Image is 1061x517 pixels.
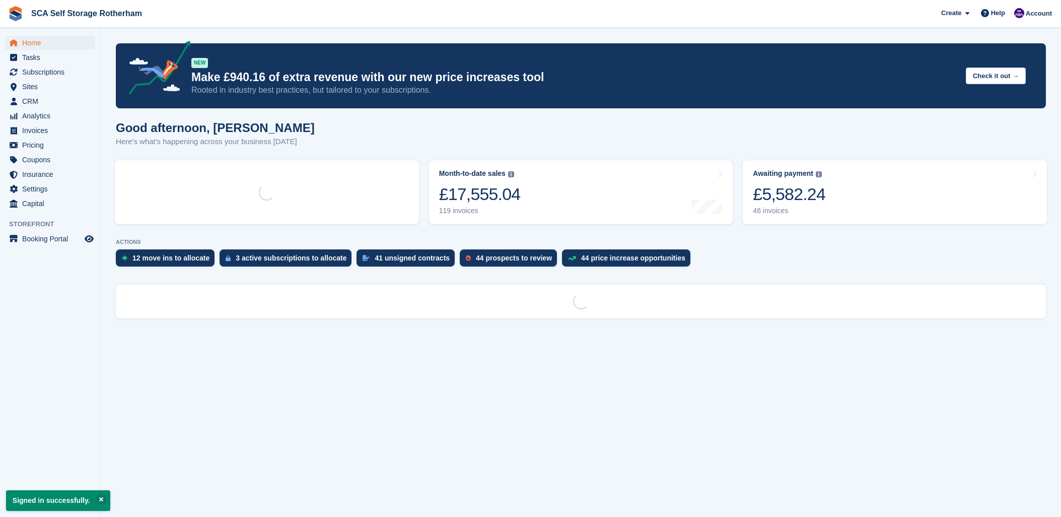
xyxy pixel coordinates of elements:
[22,50,83,64] span: Tasks
[562,249,695,272] a: 44 price increase opportunities
[8,6,23,21] img: stora-icon-8386f47178a22dfd0bd8f6a31ec36ba5ce8667c1dd55bd0f319d3a0aa187defe.svg
[5,182,95,196] a: menu
[941,8,961,18] span: Create
[5,36,95,50] a: menu
[991,8,1005,18] span: Help
[120,41,191,98] img: price-adjustments-announcement-icon-8257ccfd72463d97f412b2fc003d46551f7dbcb40ab6d574587a9cd5c0d94...
[191,58,208,68] div: NEW
[191,85,958,96] p: Rooted in industry best practices, but tailored to your subscriptions.
[753,207,825,215] div: 46 invoices
[116,136,315,148] p: Here's what's happening across your business [DATE]
[1014,8,1024,18] img: Kelly Neesham
[581,254,685,262] div: 44 price increase opportunities
[5,65,95,79] a: menu
[236,254,346,262] div: 3 active subscriptions to allocate
[439,207,521,215] div: 119 invoices
[220,249,357,272] a: 3 active subscriptions to allocate
[753,169,813,178] div: Awaiting payment
[5,232,95,246] a: menu
[9,219,100,229] span: Storefront
[5,123,95,138] a: menu
[22,94,83,108] span: CRM
[226,255,231,262] img: active_subscription_to_allocate_icon-d502201f5373d7db506a760aba3b589e785aa758c864c3986d89f69b8ff3...
[132,254,209,262] div: 12 move ins to allocate
[5,197,95,211] a: menu
[5,50,95,64] a: menu
[22,123,83,138] span: Invoices
[22,109,83,123] span: Analytics
[22,182,83,196] span: Settings
[5,94,95,108] a: menu
[568,256,576,261] img: price_increase_opportunities-93ffe204e8149a01c8c9dc8f82e8f89637d9d84a8eef4429ea346261dce0b2c0.svg
[122,255,127,261] img: move_ins_to_allocate_icon-fdf77a2bb77ea45bf5b3d319d69a93e2d87916cf1d5bf7949dd705db3b84f3ca.svg
[508,171,514,177] img: icon-info-grey-7440780725fd019a000dd9b08b2336e03edf1995a4989e88bcd33f0948082b44.svg
[743,160,1047,224] a: Awaiting payment £5,582.24 46 invoices
[429,160,733,224] a: Month-to-date sales £17,555.04 119 invoices
[22,80,83,94] span: Sites
[22,65,83,79] span: Subscriptions
[27,5,146,22] a: SCA Self Storage Rotherham
[22,232,83,246] span: Booking Portal
[466,255,471,261] img: prospect-51fa495bee0391a8d652442698ab0144808aea92771e9ea1ae160a38d050c398.svg
[116,249,220,272] a: 12 move ins to allocate
[116,239,1046,245] p: ACTIONS
[191,70,958,85] p: Make £940.16 of extra revenue with our new price increases tool
[816,171,822,177] img: icon-info-grey-7440780725fd019a000dd9b08b2336e03edf1995a4989e88bcd33f0948082b44.svg
[1026,9,1052,19] span: Account
[753,184,825,205] div: £5,582.24
[5,138,95,152] a: menu
[116,121,315,135] h1: Good afternoon, [PERSON_NAME]
[5,109,95,123] a: menu
[363,255,370,261] img: contract_signature_icon-13c848040528278c33f63329250d36e43548de30e8caae1d1a13099fd9432cc5.svg
[5,167,95,181] a: menu
[375,254,450,262] div: 41 unsigned contracts
[6,490,110,511] p: Signed in successfully.
[5,153,95,167] a: menu
[22,36,83,50] span: Home
[966,68,1026,84] button: Check it out →
[476,254,552,262] div: 44 prospects to review
[357,249,460,272] a: 41 unsigned contracts
[460,249,562,272] a: 44 prospects to review
[22,153,83,167] span: Coupons
[22,167,83,181] span: Insurance
[439,169,506,178] div: Month-to-date sales
[83,233,95,245] a: Preview store
[439,184,521,205] div: £17,555.04
[5,80,95,94] a: menu
[22,138,83,152] span: Pricing
[22,197,83,211] span: Capital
